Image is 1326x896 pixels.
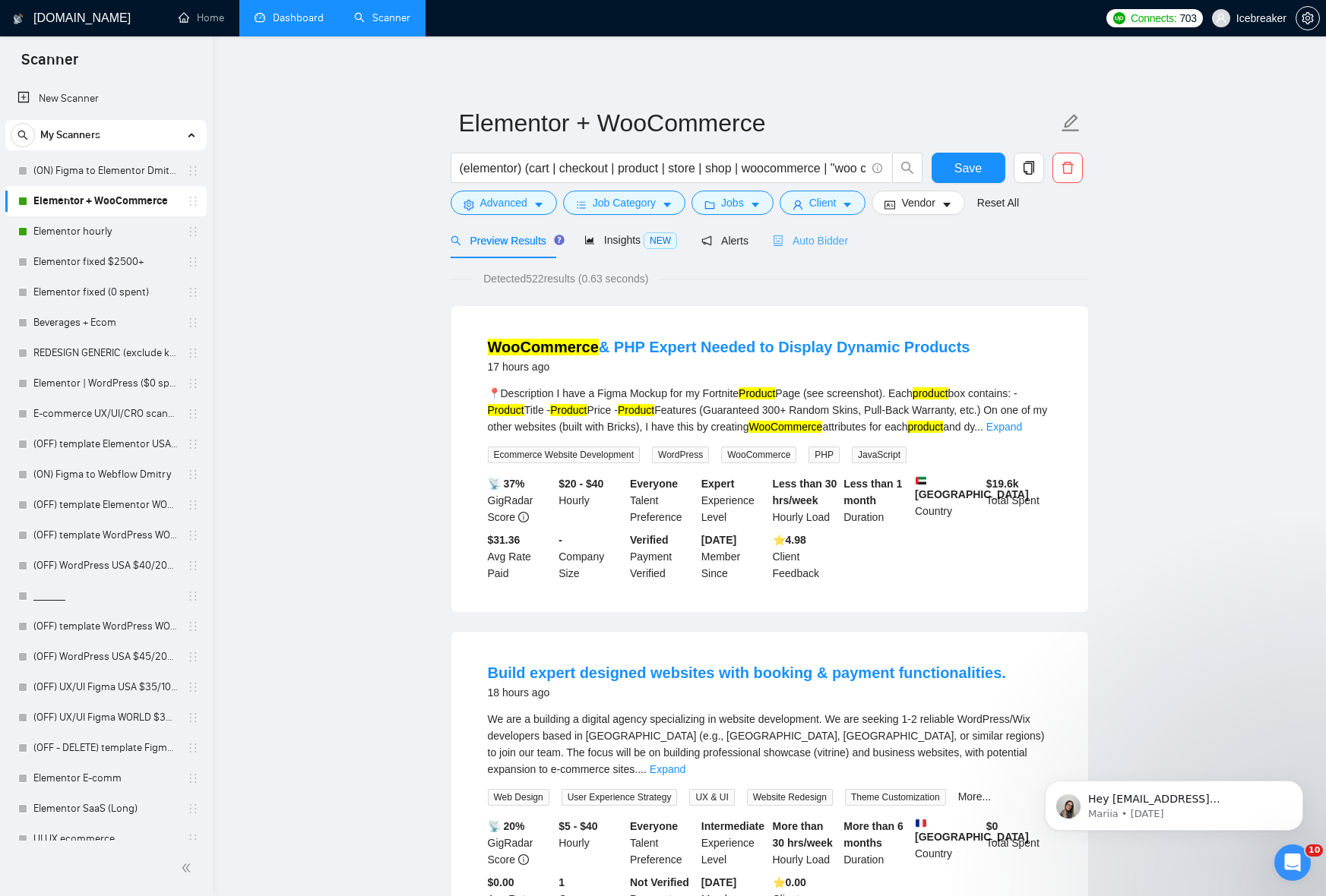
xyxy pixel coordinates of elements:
[698,532,770,582] div: Member Since
[584,235,595,245] span: area-chart
[892,153,923,183] button: search
[33,824,178,854] a: UI UX ecommerce
[488,339,970,355] a: WooCommerce& PHP Expert Needed to Display Dynamic Products
[983,818,1055,868] div: Total Spent
[33,368,178,399] a: Elementor | WordPress ($0 spent)
[780,191,866,215] button: userClientcaret-down
[750,199,761,210] span: caret-down
[559,820,597,832] b: $5 - $40
[187,803,199,815] span: holder
[652,446,709,463] span: WordPress
[480,194,527,211] span: Advanced
[33,429,178,459] a: (OFF) template Elementor USA $35/1000+
[773,820,833,849] b: More than 30 hrs/week
[916,475,926,486] img: 🇦🇪
[739,387,775,399] mark: Product
[488,683,1006,702] div: 18 hours ago
[773,534,806,546] b: ⭐️ 4.98
[630,820,678,832] b: Everyone
[747,789,833,806] span: Website Redesign
[770,475,841,525] div: Hourly Load
[701,235,712,246] span: notification
[33,308,178,338] a: Beverages + Ecom
[13,7,24,31] img: logo
[354,11,410,24] a: searchScanner
[187,742,199,754] span: holder
[5,84,207,114] li: New Scanner
[630,478,678,490] b: Everyone
[187,469,199,481] span: holder
[187,317,199,329] span: holder
[627,818,698,868] div: Talent Preference
[845,789,946,806] span: Theme Customization
[630,534,669,546] b: Verified
[721,446,796,463] span: WooCommerce
[187,711,199,724] span: holder
[809,194,837,211] span: Client
[187,438,199,450] span: holder
[11,130,34,140] span: search
[912,475,983,525] div: Country
[843,820,904,849] b: More than 6 months
[40,120,100,150] span: My Scanners
[485,475,556,525] div: GigRadar Score
[187,772,199,784] span: holder
[983,475,1055,525] div: Total Spent
[1014,161,1043,175] span: copy
[689,789,734,806] span: UX & UI
[1053,161,1082,175] span: delete
[187,499,199,511] span: holder
[986,421,1022,433] a: Expand
[872,163,882,173] span: info-circle
[33,611,178,642] a: (OFF) template WordPress WORLD/[GEOGRAPHIC_DATA] $50/3000+
[488,876,514,888] b: $0.00
[627,475,698,525] div: Talent Preference
[33,551,178,581] a: (OFF) WordPress USA $40/2000+
[721,194,744,211] span: Jobs
[33,459,178,490] a: (ON) Figma to Webflow Dmitry
[941,199,952,210] span: caret-down
[986,478,1019,490] b: $ 19.6k
[915,475,1029,500] b: [GEOGRAPHIC_DATA]
[872,191,964,215] button: idcardVendorcaret-down
[840,818,912,868] div: Duration
[33,490,178,520] a: (OFF) template Elementor WORLD $35/1000+ no questions
[33,247,178,277] a: Elementor fixed $2500+
[187,256,199,268] span: holder
[748,421,822,433] mark: WooCommerce
[986,820,998,832] b: $ 0
[33,733,178,763] a: (OFF - DELETE) template Figma WORLD $40/2000
[701,876,736,888] b: [DATE]
[518,854,529,865] span: info-circle
[488,664,1006,681] a: Build expert designed websites with booking & payment functionalities.
[187,833,199,845] span: holder
[187,286,199,298] span: holder
[555,475,627,525] div: Hourly
[793,199,803,210] span: user
[1216,13,1226,24] span: user
[773,876,806,888] b: ⭐️ 0.00
[809,446,840,463] span: PHP
[187,165,199,177] span: holder
[488,358,970,376] div: 17 hours ago
[627,532,698,582] div: Payment Verified
[773,235,848,247] span: Auto Bidder
[915,818,1029,843] b: [GEOGRAPHIC_DATA]
[33,520,178,551] a: (OFF) template WordPress WORLD $35/1500+
[11,123,35,147] button: search
[562,789,678,806] span: User Experience Strategy
[485,532,556,582] div: Avg Rate Paid
[464,199,474,210] span: setting
[1296,6,1320,30] button: setting
[907,421,943,433] mark: product
[187,590,199,602] span: holder
[885,199,895,210] span: idcard
[701,235,748,247] span: Alerts
[773,235,783,246] span: robot
[1022,749,1326,855] iframe: Intercom notifications message
[559,478,603,490] b: $20 - $40
[958,790,992,803] a: More...
[187,529,199,541] span: holder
